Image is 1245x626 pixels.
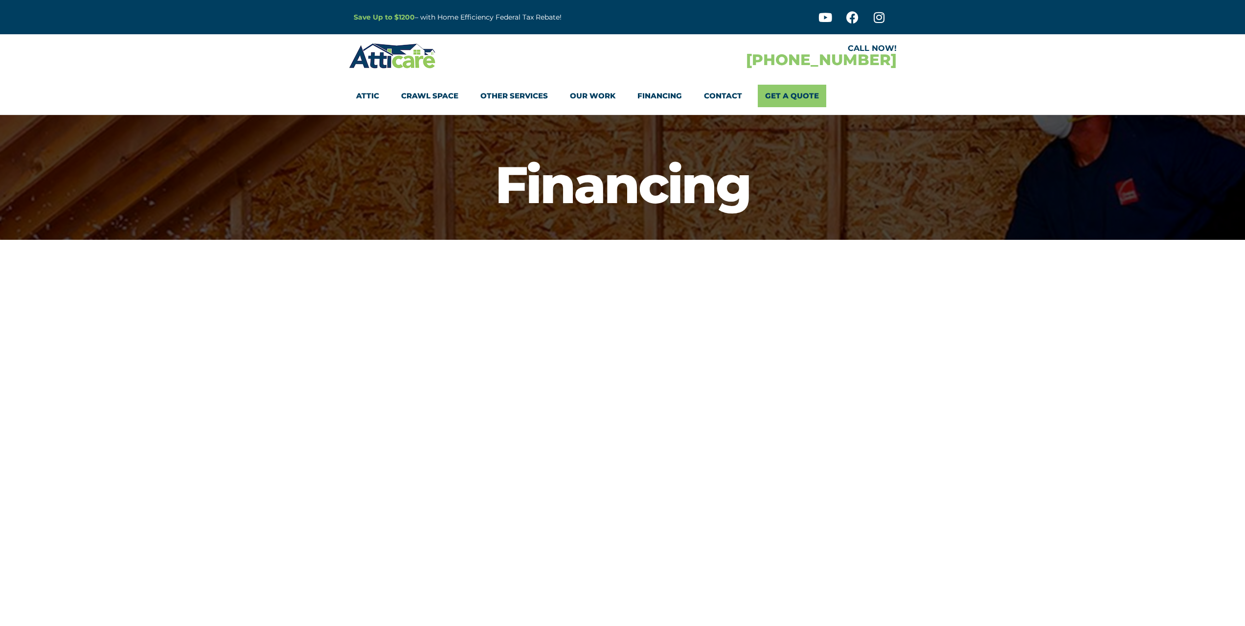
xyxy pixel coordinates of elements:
a: Our Work [570,85,615,107]
h1: Financing [5,159,1240,210]
a: Contact [704,85,742,107]
nav: Menu [356,85,889,107]
a: Other Services [480,85,548,107]
a: Crawl Space [401,85,458,107]
a: Financing [637,85,682,107]
a: Save Up to $1200 [354,13,415,22]
a: Attic [356,85,379,107]
a: Get A Quote [758,85,826,107]
p: – with Home Efficiency Federal Tax Rebate! [354,12,671,23]
div: CALL NOW! [623,45,897,52]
